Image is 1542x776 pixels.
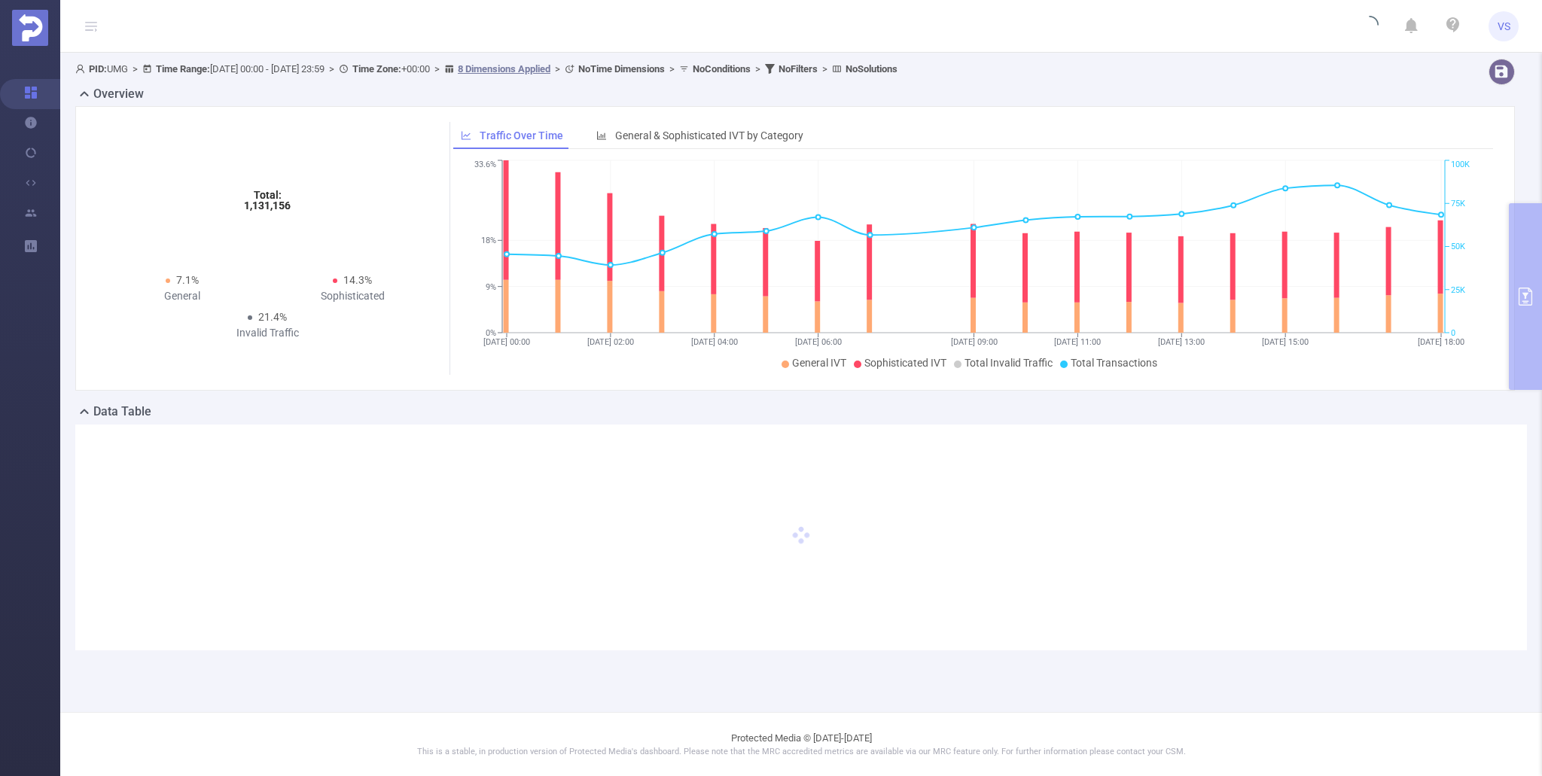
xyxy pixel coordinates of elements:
[1451,199,1465,208] tspan: 75K
[1361,16,1379,37] i: icon: loading
[458,63,550,75] u: 8 Dimensions Applied
[486,282,496,292] tspan: 9%
[1451,328,1455,338] tspan: 0
[430,63,444,75] span: >
[587,337,633,347] tspan: [DATE] 02:00
[550,63,565,75] span: >
[176,274,199,286] span: 7.1%
[596,130,607,141] i: icon: bar-chart
[352,63,401,75] b: Time Zone:
[693,63,751,75] b: No Conditions
[343,274,372,286] span: 14.3%
[325,63,339,75] span: >
[1451,242,1465,252] tspan: 50K
[474,160,496,170] tspan: 33.6%
[89,63,107,75] b: PID:
[1418,337,1464,347] tspan: [DATE] 18:00
[779,63,818,75] b: No Filters
[794,337,841,347] tspan: [DATE] 06:00
[267,288,437,304] div: Sophisticated
[12,10,48,46] img: Protected Media
[480,129,563,142] span: Traffic Over Time
[483,337,530,347] tspan: [DATE] 00:00
[950,337,997,347] tspan: [DATE] 09:00
[244,199,291,211] tspan: 1,131,156
[1262,337,1309,347] tspan: [DATE] 15:00
[578,63,665,75] b: No Time Dimensions
[1158,337,1205,347] tspan: [DATE] 13:00
[615,129,803,142] span: General & Sophisticated IVT by Category
[156,63,210,75] b: Time Range:
[690,337,737,347] tspan: [DATE] 04:00
[93,85,144,103] h2: Overview
[486,328,496,338] tspan: 0%
[665,63,679,75] span: >
[965,357,1053,369] span: Total Invalid Traffic
[1451,285,1465,295] tspan: 25K
[792,357,846,369] span: General IVT
[75,64,89,74] i: icon: user
[1498,11,1510,41] span: VS
[751,63,765,75] span: >
[864,357,946,369] span: Sophisticated IVT
[1054,337,1101,347] tspan: [DATE] 11:00
[98,746,1504,759] p: This is a stable, in production version of Protected Media's dashboard. Please note that the MRC ...
[1071,357,1157,369] span: Total Transactions
[481,236,496,245] tspan: 18%
[75,63,897,75] span: UMG [DATE] 00:00 - [DATE] 23:59 +00:00
[182,325,352,341] div: Invalid Traffic
[97,288,267,304] div: General
[846,63,897,75] b: No Solutions
[254,189,282,201] tspan: Total:
[1451,160,1470,170] tspan: 100K
[461,130,471,141] i: icon: line-chart
[818,63,832,75] span: >
[93,403,151,421] h2: Data Table
[258,311,287,323] span: 21.4%
[128,63,142,75] span: >
[60,712,1542,776] footer: Protected Media © [DATE]-[DATE]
